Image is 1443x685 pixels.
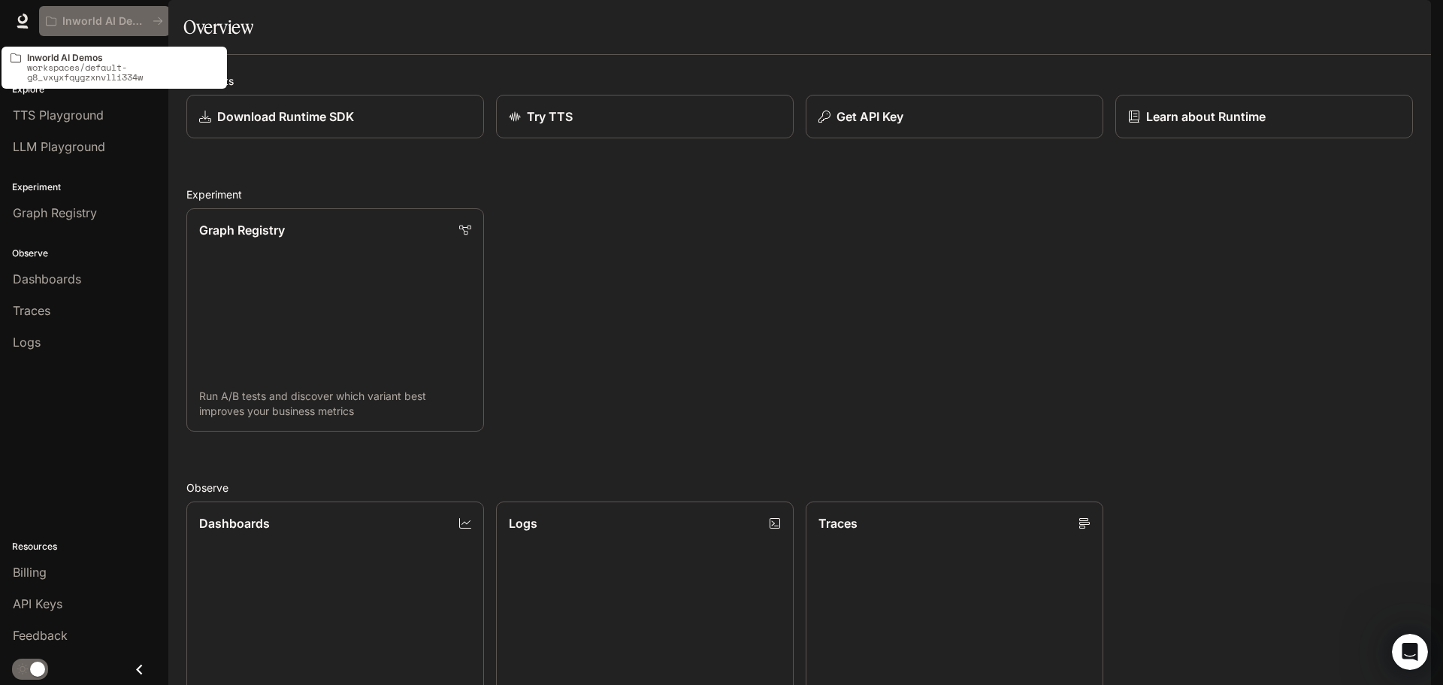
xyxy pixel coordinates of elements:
[836,108,903,126] p: Get API Key
[39,6,170,36] button: All workspaces
[527,108,573,126] p: Try TTS
[509,514,537,532] p: Logs
[27,62,218,82] p: workspaces/default-g8_vxyxfqygzxnvlli334w
[199,514,270,532] p: Dashboards
[1146,108,1266,126] p: Learn about Runtime
[186,186,1413,202] h2: Experiment
[217,108,354,126] p: Download Runtime SDK
[186,73,1413,89] h2: Shortcuts
[806,95,1103,138] button: Get API Key
[27,53,218,62] p: Inworld AI Demos
[496,95,794,138] a: Try TTS
[186,480,1413,496] h2: Observe
[186,95,484,138] a: Download Runtime SDK
[818,514,858,532] p: Traces
[183,12,253,42] h1: Overview
[62,15,147,28] p: Inworld AI Demos
[186,208,484,432] a: Graph RegistryRun A/B tests and discover which variant best improves your business metrics
[1392,634,1428,670] iframe: Intercom live chat
[1115,95,1413,138] a: Learn about Runtime
[199,389,471,419] p: Run A/B tests and discover which variant best improves your business metrics
[199,221,285,239] p: Graph Registry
